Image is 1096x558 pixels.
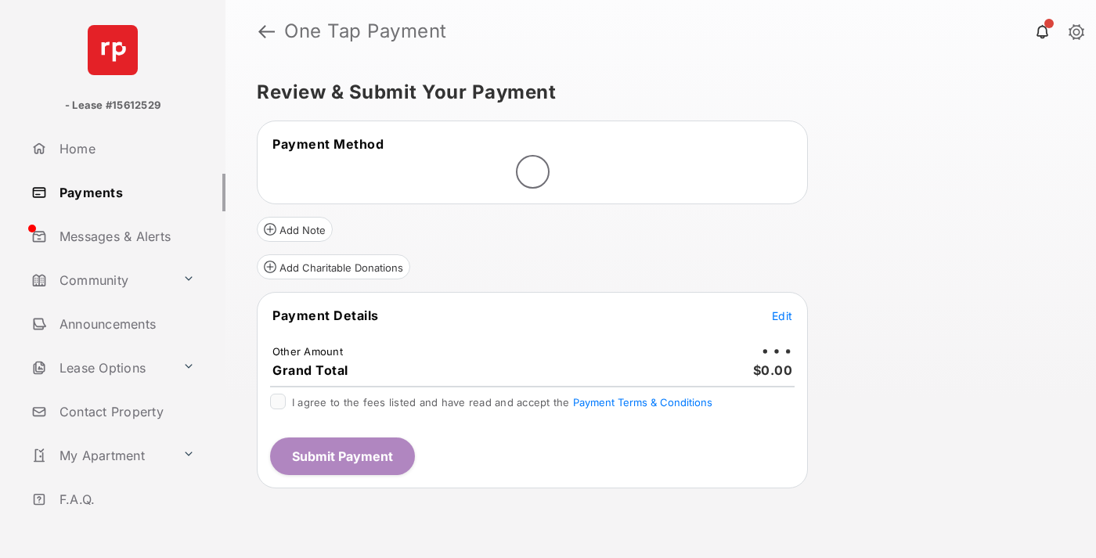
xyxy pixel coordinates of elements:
[272,136,384,152] span: Payment Method
[573,396,712,409] button: I agree to the fees listed and have read and accept the
[772,309,792,322] span: Edit
[272,308,379,323] span: Payment Details
[88,25,138,75] img: svg+xml;base64,PHN2ZyB4bWxucz0iaHR0cDovL3d3dy53My5vcmcvMjAwMC9zdmciIHdpZHRoPSI2NCIgaGVpZ2h0PSI2NC...
[753,362,793,378] span: $0.00
[257,254,410,279] button: Add Charitable Donations
[272,362,348,378] span: Grand Total
[25,130,225,167] a: Home
[25,437,176,474] a: My Apartment
[25,349,176,387] a: Lease Options
[270,437,415,475] button: Submit Payment
[257,217,333,242] button: Add Note
[25,305,225,343] a: Announcements
[772,308,792,323] button: Edit
[25,261,176,299] a: Community
[25,218,225,255] a: Messages & Alerts
[292,396,712,409] span: I agree to the fees listed and have read and accept the
[65,98,160,113] p: - Lease #15612529
[272,344,344,358] td: Other Amount
[25,393,225,430] a: Contact Property
[284,22,447,41] strong: One Tap Payment
[25,174,225,211] a: Payments
[257,83,1052,102] h5: Review & Submit Your Payment
[25,481,225,518] a: F.A.Q.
